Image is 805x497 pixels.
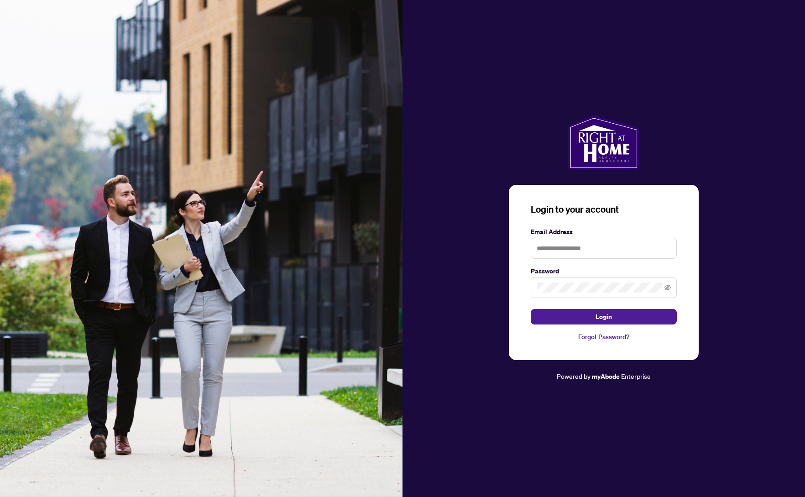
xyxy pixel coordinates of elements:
[596,309,612,324] span: Login
[664,284,671,291] span: eye-invisible
[557,372,591,380] span: Powered by
[531,203,677,216] h3: Login to your account
[621,372,651,380] span: Enterprise
[531,227,677,237] label: Email Address
[531,266,677,276] label: Password
[531,332,677,342] a: Forgot Password?
[531,309,677,324] button: Login
[568,115,639,170] img: ma-logo
[592,371,620,382] a: myAbode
